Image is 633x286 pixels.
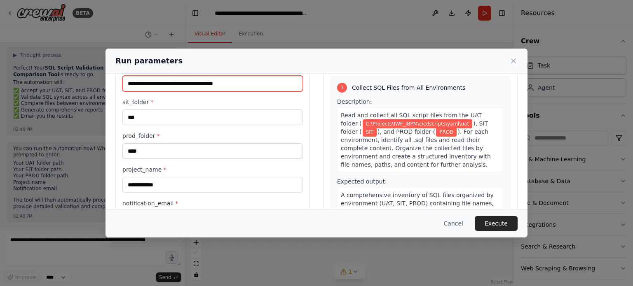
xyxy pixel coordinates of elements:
span: Variable: sit_folder [363,128,377,137]
span: Expected output: [337,178,387,185]
span: ). For each environment, identify all .sql files and read their complete content. Organize the co... [341,128,491,168]
span: Read and collect all SQL script files from the UAT folder ( [341,112,482,127]
button: Execute [475,216,518,231]
span: A comprehensive inventory of SQL files organized by environment (UAT, SIT, PROD) containing file ... [341,192,494,239]
h2: Run parameters [115,55,183,67]
label: sit_folder [122,98,303,106]
button: Cancel [437,216,470,231]
label: notification_email [122,199,303,207]
label: prod_folder [122,132,303,140]
span: Variable: uat_folder [363,119,473,128]
span: Variable: prod_folder [436,128,457,137]
label: project_name [122,165,303,174]
span: Description: [337,98,372,105]
span: Collect SQL Files from All Environments [352,84,465,92]
span: ), and PROD folder ( [377,128,435,135]
div: 1 [337,83,347,93]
